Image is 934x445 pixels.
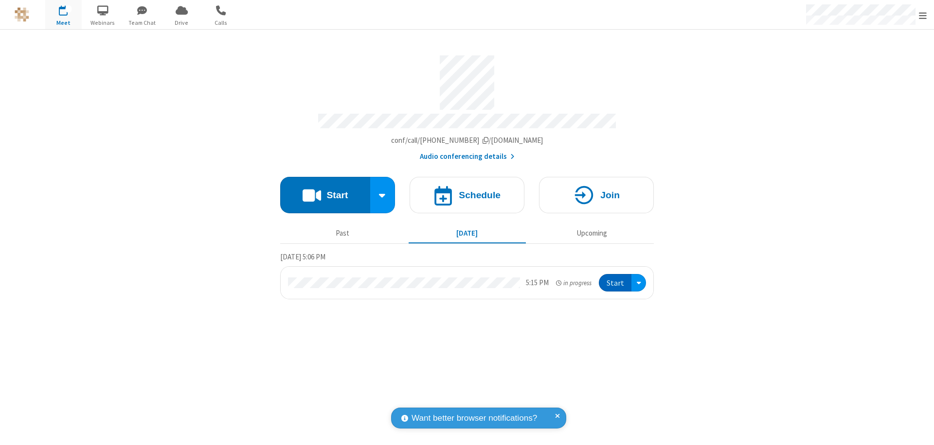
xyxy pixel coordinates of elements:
[412,412,537,425] span: Want better browser notifications?
[599,274,631,292] button: Start
[45,18,82,27] span: Meet
[15,7,29,22] img: QA Selenium DO NOT DELETE OR CHANGE
[124,18,161,27] span: Team Chat
[533,224,650,242] button: Upcoming
[85,18,121,27] span: Webinars
[600,190,620,200] h4: Join
[391,135,543,146] button: Copy my meeting room linkCopy my meeting room link
[556,278,592,288] em: in progress
[410,177,524,213] button: Schedule
[284,224,401,242] button: Past
[280,177,370,213] button: Start
[280,251,654,300] section: Today's Meetings
[66,5,72,13] div: 1
[631,274,646,292] div: Open menu
[326,190,348,200] h4: Start
[526,277,549,289] div: 5:15 PM
[280,252,325,261] span: [DATE] 5:06 PM
[203,18,239,27] span: Calls
[163,18,200,27] span: Drive
[409,224,526,242] button: [DATE]
[420,151,515,162] button: Audio conferencing details
[459,190,501,200] h4: Schedule
[391,136,543,145] span: Copy my meeting room link
[370,177,395,213] div: Start conference options
[280,48,654,162] section: Account details
[539,177,654,213] button: Join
